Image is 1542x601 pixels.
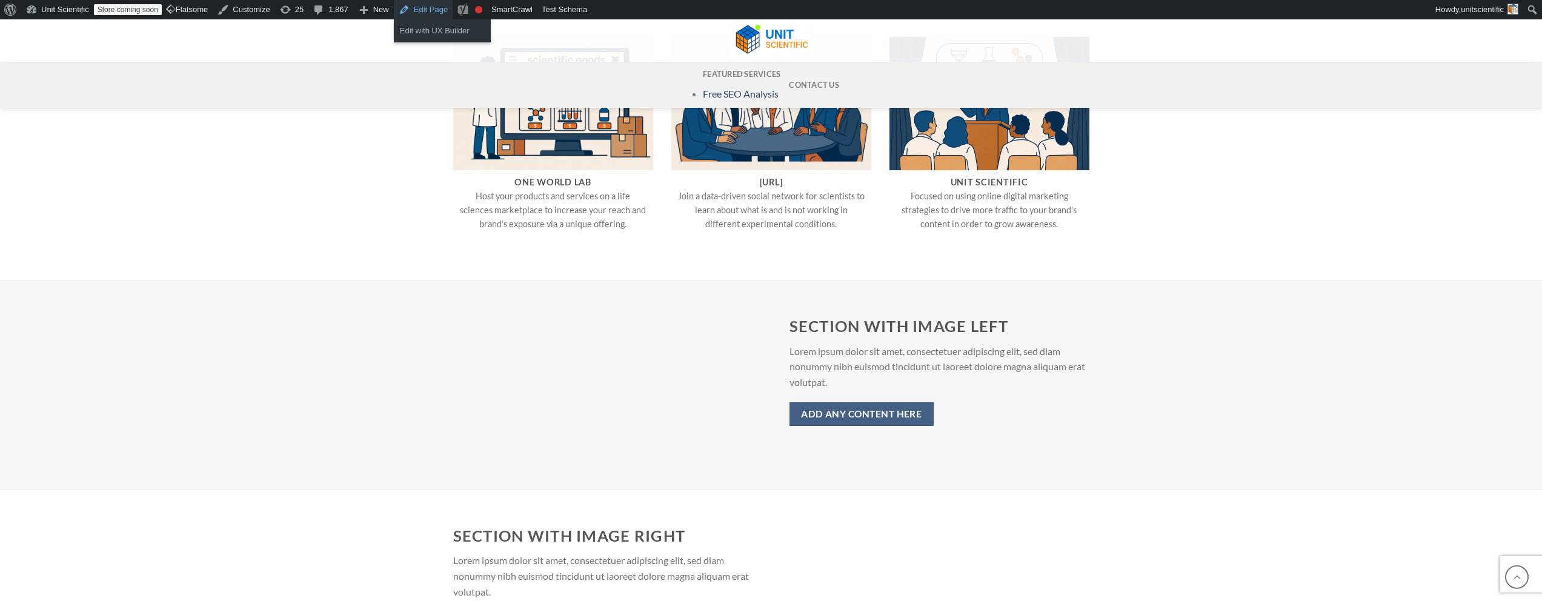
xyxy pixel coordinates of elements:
[459,177,647,188] h5: One World Lab
[703,62,780,86] a: Featured Services
[94,4,162,15] a: Store coming soon
[896,189,1083,231] p: Focused on using online digital marketing strategies to drive more traffic to your brand’s conten...
[729,19,814,62] img: Unit Scientific
[475,6,482,13] div: Focus keyphrase not set
[789,344,1089,390] p: Lorem ipsum dolor sit amet, consectetuer adipiscing elit, sed diam nonummy nibh euismod tincidunt...
[677,177,865,188] h5: [URL]
[453,526,753,545] h2: Section with Image right
[801,407,922,422] span: Add Any content here
[1461,5,1504,14] span: unitscientific
[789,73,839,97] a: Contact Us
[394,23,491,39] a: Edit with UX Builder
[896,177,1083,188] h5: Unit scientific
[789,317,1089,336] h2: Section with image left
[453,553,753,599] p: Lorem ipsum dolor sit amet, consectetuer adipiscing elit, sed diam nonummy nibh euismod tincidunt...
[703,88,779,99] a: Free SEO Analysis
[677,189,865,231] p: Join a data-driven social network for scientists to learn about what is and is not working in dif...
[459,189,647,231] p: Host your products and services on a life sciences marketplace to increase your reach and brand’s...
[1505,565,1529,589] a: Go to top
